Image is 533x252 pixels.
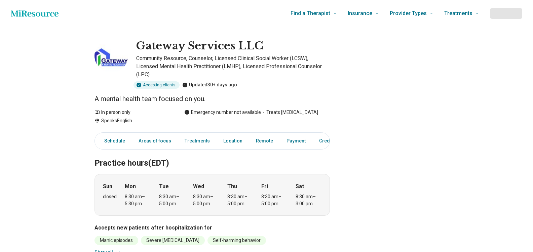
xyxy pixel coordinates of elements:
strong: Mon [125,182,136,191]
div: Accepting clients [134,81,180,89]
strong: Wed [193,182,204,191]
div: In person only [94,109,171,116]
div: When does the program meet? [94,174,330,216]
div: 8:30 am – 5:00 pm [227,193,253,207]
div: Emergency number not available [184,109,261,116]
a: Treatments [181,134,214,148]
a: Credentials [315,134,349,148]
li: Severe [MEDICAL_DATA] [141,236,205,245]
p: A mental health team focused on you. [94,94,330,103]
span: Treats [MEDICAL_DATA] [261,109,318,116]
a: Areas of focus [135,134,175,148]
span: Treatments [444,9,472,18]
span: Find a Therapist [291,9,330,18]
a: Payment [282,134,310,148]
strong: Thu [227,182,237,191]
div: closed [103,193,117,200]
div: Updated 30+ days ago [182,81,237,89]
h3: Accepts new patients after hospitalization for [94,224,330,232]
a: Location [219,134,246,148]
div: 8:30 am – 5:30 pm [125,193,151,207]
strong: Sat [296,182,304,191]
img: Gateway Services LLC, Community Resource [94,39,128,73]
strong: Tue [159,182,169,191]
strong: Fri [261,182,268,191]
div: 8:30 am – 3:00 pm [296,193,321,207]
div: 8:30 am – 5:00 pm [193,193,219,207]
p: Community Resource, Counselor, Licensed Clinical Social Worker (LCSW), Licensed Mental Health Pra... [136,54,330,79]
div: 8:30 am – 5:00 pm [159,193,185,207]
span: Provider Types [390,9,427,18]
span: Insurance [348,9,372,18]
strong: Sun [103,182,112,191]
h1: Gateway Services LLC [136,39,263,53]
a: Remote [252,134,277,148]
li: Manic episodes [94,236,138,245]
a: Home page [11,7,59,20]
div: 8:30 am – 5:00 pm [261,193,287,207]
div: Speaks English [94,117,171,124]
a: Schedule [96,134,129,148]
li: Self-harming behavior [207,236,266,245]
h2: Practice hours (EDT) [94,141,330,169]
